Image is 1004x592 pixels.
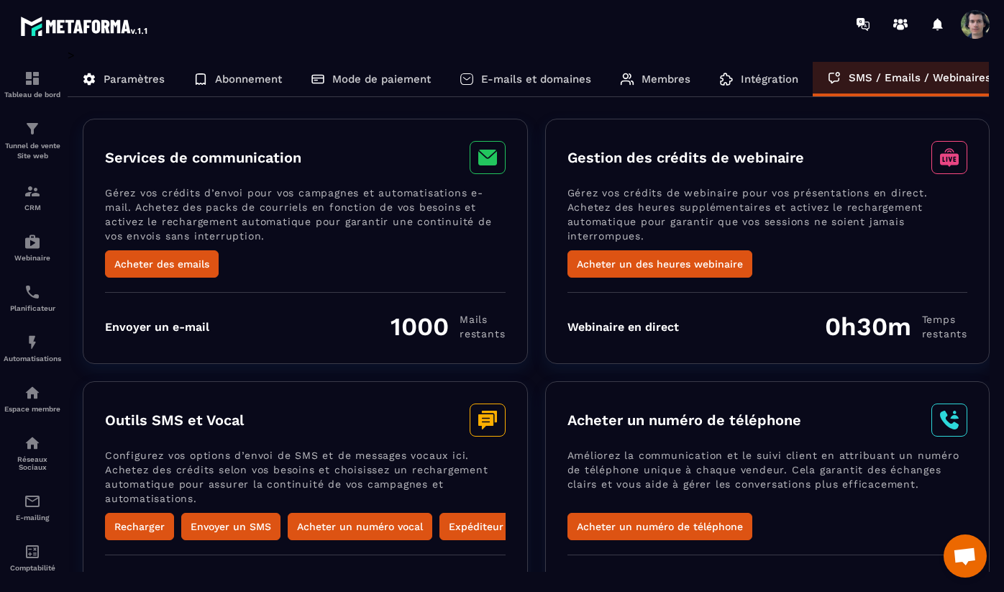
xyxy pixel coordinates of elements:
p: Gérez vos crédits de webinaire pour vos présentations en direct. Achetez des heures supplémentair... [567,186,968,250]
button: Acheter un des heures webinaire [567,250,752,278]
p: Paramètres [104,73,165,86]
button: Expéditeur [439,513,513,540]
img: accountant [24,543,41,560]
button: Acheter un numéro vocal [288,513,432,540]
p: Intégration [741,73,798,86]
img: automations [24,384,41,401]
span: Temps [922,312,967,327]
div: Ouvrir le chat [944,534,987,578]
span: restants [460,327,505,341]
h3: Services de communication [105,149,301,166]
a: automationsautomationsAutomatisations [4,323,61,373]
p: Planificateur [4,304,61,312]
h3: Acheter un numéro de téléphone [567,411,801,429]
div: 1000 [391,311,505,342]
img: formation [24,70,41,87]
span: restants [922,327,967,341]
h3: Outils SMS et Vocal [105,411,244,429]
p: SMS / Emails / Webinaires [849,71,991,84]
p: CRM [4,204,61,211]
p: Réseaux Sociaux [4,455,61,471]
p: Gérez vos crédits d’envoi pour vos campagnes et automatisations e-mail. Achetez des packs de cour... [105,186,506,250]
a: automationsautomationsWebinaire [4,222,61,273]
img: scheduler [24,283,41,301]
p: Automatisations [4,355,61,363]
img: formation [24,120,41,137]
a: emailemailE-mailing [4,482,61,532]
p: Tunnel de vente Site web [4,141,61,161]
button: Acheter un numéro de téléphone [567,513,752,540]
a: formationformationTunnel de vente Site web [4,109,61,172]
p: Espace membre [4,405,61,413]
p: Membres [642,73,690,86]
p: Tableau de bord [4,91,61,99]
span: Mails [460,312,505,327]
a: social-networksocial-networkRéseaux Sociaux [4,424,61,482]
p: E-mails et domaines [481,73,591,86]
a: accountantaccountantComptabilité [4,532,61,583]
a: formationformationTableau de bord [4,59,61,109]
p: Comptabilité [4,564,61,572]
img: formation [24,183,41,200]
h3: Gestion des crédits de webinaire [567,149,804,166]
p: Mode de paiement [332,73,431,86]
p: Configurez vos options d’envoi de SMS et de messages vocaux ici. Achetez des crédits selon vos be... [105,448,506,513]
p: Améliorez la communication et le suivi client en attribuant un numéro de téléphone unique à chaqu... [567,448,968,513]
div: Envoyer un e-mail [105,320,209,334]
img: automations [24,334,41,351]
img: social-network [24,434,41,452]
a: schedulerschedulerPlanificateur [4,273,61,323]
button: Recharger [105,513,174,540]
div: Webinaire en direct [567,320,679,334]
img: email [24,493,41,510]
a: automationsautomationsEspace membre [4,373,61,424]
p: E-mailing [4,514,61,522]
button: Acheter des emails [105,250,219,278]
img: logo [20,13,150,39]
div: 0h30m [825,311,967,342]
p: Abonnement [215,73,282,86]
a: formationformationCRM [4,172,61,222]
img: automations [24,233,41,250]
button: Envoyer un SMS [181,513,280,540]
p: Webinaire [4,254,61,262]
